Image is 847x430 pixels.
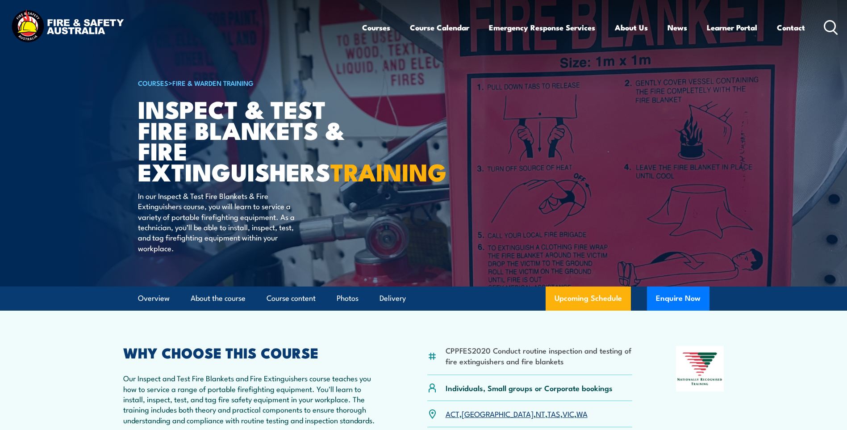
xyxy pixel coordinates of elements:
strong: TRAINING [330,152,446,190]
p: , , , , , [446,409,588,419]
a: About Us [615,16,648,39]
a: NT [536,408,545,419]
a: Delivery [380,287,406,310]
a: [GEOGRAPHIC_DATA] [462,408,534,419]
h2: WHY CHOOSE THIS COURSE [123,346,384,358]
a: Courses [362,16,390,39]
p: In our Inspect & Test Fire Blankets & Fire Extinguishers course, you will learn to service a vari... [138,190,301,253]
li: CPPFES2020 Conduct routine inspection and testing of fire extinguishers and fire blankets [446,345,633,366]
a: Course content [267,287,316,310]
a: WA [576,408,588,419]
a: TAS [547,408,560,419]
a: Emergency Response Services [489,16,595,39]
a: COURSES [138,78,168,88]
a: ACT [446,408,459,419]
button: Enquire Now [647,287,709,311]
a: Fire & Warden Training [172,78,254,88]
p: Individuals, Small groups or Corporate bookings [446,383,613,393]
a: Contact [777,16,805,39]
a: About the course [191,287,246,310]
a: Photos [337,287,359,310]
h1: Inspect & Test Fire Blankets & Fire Extinguishers [138,98,359,182]
a: Upcoming Schedule [546,287,631,311]
h6: > [138,77,359,88]
a: Learner Portal [707,16,757,39]
a: Course Calendar [410,16,469,39]
img: Nationally Recognised Training logo. [676,346,724,392]
p: Our Inspect and Test Fire Blankets and Fire Extinguishers course teaches you how to service a ran... [123,373,384,425]
a: Overview [138,287,170,310]
a: VIC [563,408,574,419]
a: News [668,16,687,39]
